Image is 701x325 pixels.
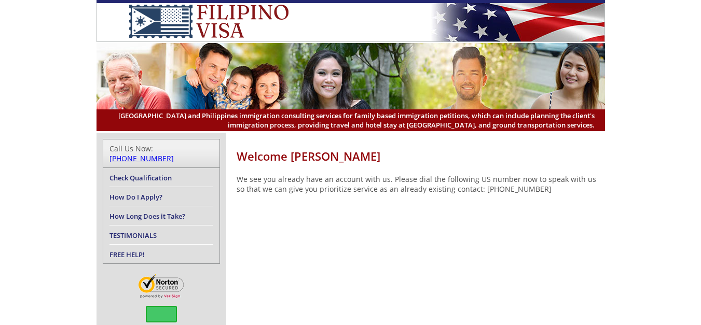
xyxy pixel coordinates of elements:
[109,231,157,240] a: TESTIMONIALS
[109,211,185,221] a: How Long Does it Take?
[237,174,605,194] p: We see you already have an account with us. Please dial the following US number now to speak with...
[237,148,605,164] h1: Welcome [PERSON_NAME]
[109,250,145,259] a: FREE HELP!
[109,192,162,202] a: How Do I Apply?
[109,153,174,163] a: [PHONE_NUMBER]
[109,173,172,182] a: Check Qualification
[109,144,213,163] div: Call Us Now:
[107,111,595,130] span: [GEOGRAPHIC_DATA] and Philippines immigration consulting services for family based immigration pe...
